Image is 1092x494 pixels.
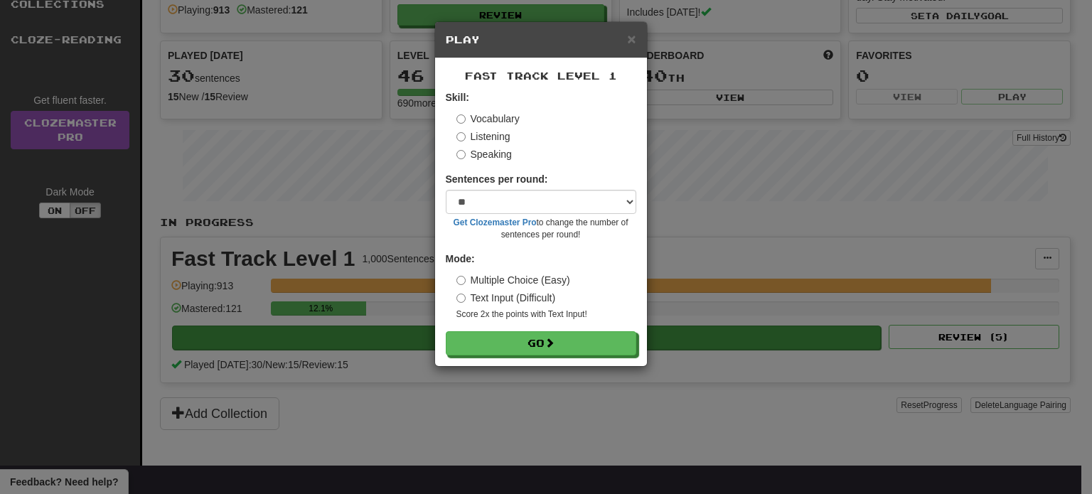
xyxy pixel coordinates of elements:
label: Speaking [456,147,512,161]
label: Listening [456,129,510,144]
button: Go [446,331,636,355]
strong: Mode: [446,253,475,264]
strong: Skill: [446,92,469,103]
input: Text Input (Difficult) [456,294,466,303]
small: Score 2x the points with Text Input ! [456,308,636,321]
input: Vocabulary [456,114,466,124]
a: Get Clozemaster Pro [454,218,537,227]
small: to change the number of sentences per round! [446,217,636,241]
label: Sentences per round: [446,172,548,186]
label: Vocabulary [456,112,520,126]
h5: Play [446,33,636,47]
input: Speaking [456,150,466,159]
span: Fast Track Level 1 [465,70,617,82]
label: Text Input (Difficult) [456,291,556,305]
input: Listening [456,132,466,141]
span: × [627,31,636,47]
label: Multiple Choice (Easy) [456,273,570,287]
button: Close [627,31,636,46]
input: Multiple Choice (Easy) [456,276,466,285]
